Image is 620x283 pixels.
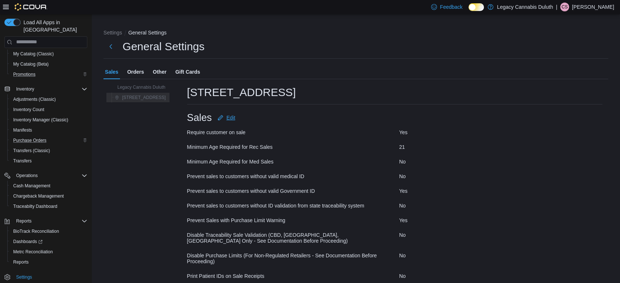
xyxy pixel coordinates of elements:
[1,216,90,226] button: Reports
[13,272,87,282] span: Settings
[1,84,90,94] button: Inventory
[187,85,296,100] h1: [STREET_ADDRESS]
[13,239,43,245] span: Dashboards
[16,86,34,92] span: Inventory
[13,71,36,77] span: Promotions
[13,148,50,154] span: Transfers (Classic)
[10,237,45,246] a: Dashboards
[153,65,167,79] span: Other
[10,105,87,114] span: Inventory Count
[10,49,57,58] a: My Catalog (Classic)
[399,232,602,244] div: No
[562,3,568,11] span: CS
[1,272,90,282] button: Settings
[13,158,32,164] span: Transfers
[21,19,87,33] span: Load All Apps in [GEOGRAPHIC_DATA]
[187,144,273,150] span: Minimum Age Required for Rec Sales
[572,3,614,11] p: [PERSON_NAME]
[10,95,59,104] a: Adjustments (Classic)
[10,95,87,104] span: Adjustments (Classic)
[13,127,32,133] span: Manifests
[10,146,87,155] span: Transfers (Classic)
[215,110,238,125] button: Edit
[187,159,274,165] span: Minimum Age Required for Med Sales
[399,253,602,264] div: No
[7,146,90,156] button: Transfers (Classic)
[7,257,90,267] button: Reports
[399,217,602,223] div: Yes
[7,49,90,59] button: My Catalog (Classic)
[10,192,87,201] span: Chargeback Management
[7,59,90,69] button: My Catalog (Beta)
[7,135,90,146] button: Purchase Orders
[127,65,144,79] span: Orders
[399,159,602,165] div: No
[10,60,52,69] a: My Catalog (Beta)
[399,144,602,150] div: 21
[10,146,53,155] a: Transfers (Classic)
[7,226,90,236] button: BioTrack Reconciliation
[13,117,68,123] span: Inventory Manager (Classic)
[10,247,87,256] span: Metrc Reconciliation
[7,94,90,104] button: Adjustments (Classic)
[13,193,64,199] span: Chargeback Management
[16,218,32,224] span: Reports
[10,227,87,236] span: BioTrack Reconciliation
[10,192,67,201] a: Chargeback Management
[13,183,50,189] span: Cash Management
[7,69,90,80] button: Promotions
[13,85,37,93] button: Inventory
[13,217,87,225] span: Reports
[7,181,90,191] button: Cash Management
[399,188,602,194] div: Yes
[175,65,200,79] span: Gift Cards
[10,136,87,145] span: Purchase Orders
[226,114,235,121] span: Edit
[187,203,364,209] span: Prevent sales to customers without ID validation from state traceability system
[13,273,35,282] a: Settings
[556,3,557,11] p: |
[10,202,60,211] a: Traceabilty Dashboard
[10,115,87,124] span: Inventory Manager (Classic)
[10,202,87,211] span: Traceabilty Dashboard
[122,95,166,100] span: [STREET_ADDRESS]
[13,217,34,225] button: Reports
[10,105,47,114] a: Inventory Count
[13,171,41,180] button: Operations
[187,253,390,264] span: Disable Purchase Limits (For Non-Regulated Retailers - See Documentation Before Proceeding)
[10,60,87,69] span: My Catalog (Beta)
[10,126,35,135] a: Manifests
[13,107,44,113] span: Inventory Count
[16,173,38,179] span: Operations
[7,125,90,135] button: Manifests
[7,115,90,125] button: Inventory Manager (Classic)
[10,49,87,58] span: My Catalog (Classic)
[13,85,87,93] span: Inventory
[497,3,553,11] p: Legacy Cannabis Duluth
[187,273,265,279] span: Print Patient IDs on Sale Receipts
[187,217,285,223] span: Prevent Sales with Purchase Limit Warning
[1,170,90,181] button: Operations
[103,30,122,36] button: Settings
[399,173,602,179] div: No
[10,70,39,79] a: Promotions
[112,93,169,102] button: [STREET_ADDRESS]
[7,156,90,166] button: Transfers
[7,247,90,257] button: Metrc Reconciliation
[399,203,602,209] div: No
[103,39,118,54] button: Next
[13,228,59,234] span: BioTrack Reconciliation
[16,274,32,280] span: Settings
[10,126,87,135] span: Manifests
[560,3,569,11] div: Calvin Stuart
[13,203,57,209] span: Traceabilty Dashboard
[10,157,87,165] span: Transfers
[187,129,246,135] span: Require customer on sale
[13,259,29,265] span: Reports
[399,129,602,135] div: Yes
[13,96,56,102] span: Adjustments (Classic)
[187,173,304,179] span: Prevent sales to customers without valid medical ID
[187,232,390,244] span: Disable Traceability Sale Validation (CBD, [GEOGRAPHIC_DATA], [GEOGRAPHIC_DATA] Only - See Docume...
[123,39,204,54] h1: General Settings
